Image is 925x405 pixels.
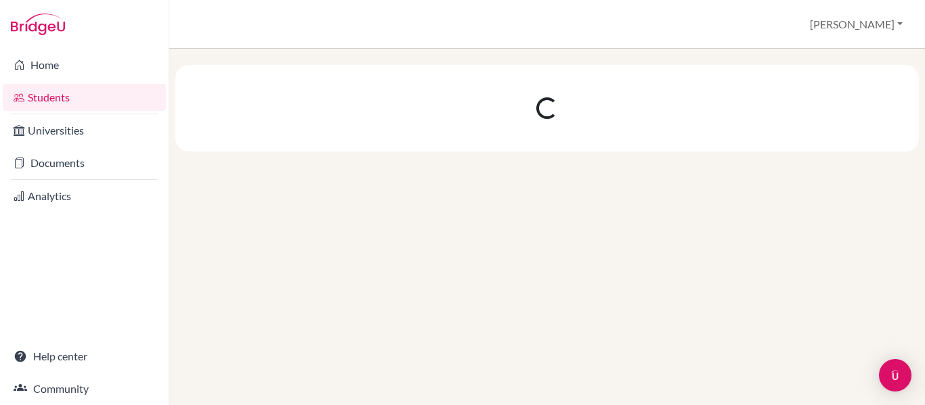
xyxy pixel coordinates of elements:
a: Universities [3,117,166,144]
a: Community [3,375,166,402]
img: Bridge-U [11,14,65,35]
a: Documents [3,149,166,176]
a: Home [3,51,166,78]
button: [PERSON_NAME] [804,11,909,37]
a: Students [3,84,166,111]
div: Open Intercom Messenger [879,359,911,391]
a: Help center [3,343,166,370]
a: Analytics [3,183,166,210]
